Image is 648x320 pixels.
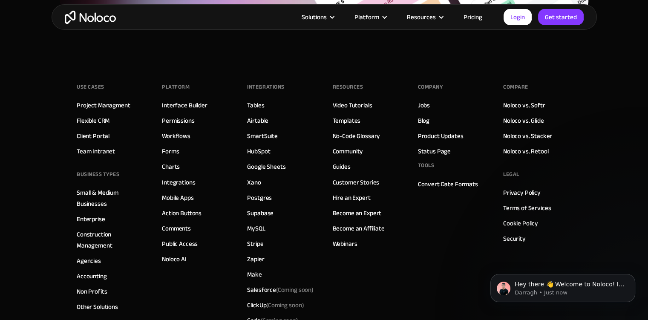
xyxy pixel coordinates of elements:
[247,284,314,295] div: Salesforce
[77,146,115,157] a: Team Intranet
[162,161,180,172] a: Charts
[247,238,263,249] a: Stripe
[77,130,109,141] a: Client Portal
[418,159,435,172] div: Tools
[162,146,179,157] a: Forms
[503,130,552,141] a: Noloco vs. Stacker
[247,176,261,187] a: Xano
[302,12,327,23] div: Solutions
[247,130,278,141] a: SmartSuite
[291,12,344,23] div: Solutions
[333,192,371,203] a: Hire an Expert
[162,253,187,264] a: Noloco AI
[247,253,264,264] a: Zapier
[418,115,429,126] a: Blog
[77,213,105,224] a: Enterprise
[266,299,304,311] span: (Coming soon)
[162,222,191,234] a: Comments
[418,130,464,141] a: Product Updates
[77,187,145,209] a: Small & Medium Businesses
[453,12,493,23] a: Pricing
[77,270,107,281] a: Accounting
[162,115,194,126] a: Permissions
[503,115,544,126] a: Noloco vs. Glide
[276,283,314,295] span: (Coming soon)
[333,100,372,111] a: Video Tutorials
[407,12,436,23] div: Resources
[418,178,478,189] a: Convert Date Formats
[247,81,284,93] div: INTEGRATIONS
[77,81,104,93] div: Use Cases
[162,130,190,141] a: Workflows
[247,268,262,280] a: Make
[354,12,379,23] div: Platform
[503,187,541,198] a: Privacy Policy
[503,233,526,244] a: Security
[333,130,380,141] a: No-Code Glossary
[396,12,453,23] div: Resources
[503,202,551,213] a: Terms of Services
[333,176,380,187] a: Customer Stories
[77,100,130,111] a: Project Managment
[503,81,528,93] div: Compare
[478,256,648,316] iframe: Intercom notifications message
[333,207,382,218] a: Become an Expert
[162,192,193,203] a: Mobile Apps
[333,161,351,172] a: Guides
[503,146,548,157] a: Noloco vs. Retool
[333,81,363,93] div: Resources
[162,81,190,93] div: Platform
[247,222,265,234] a: MySQL
[77,255,101,266] a: Agencies
[65,11,116,24] a: home
[344,12,396,23] div: Platform
[418,100,430,111] a: Jobs
[333,146,363,157] a: Community
[162,207,202,218] a: Action Buttons
[162,176,195,187] a: Integrations
[77,301,118,312] a: Other Solutions
[503,100,545,111] a: Noloco vs. Softr
[538,9,584,25] a: Get started
[504,9,532,25] a: Login
[333,238,357,249] a: Webinars
[247,146,270,157] a: HubSpot
[247,207,274,218] a: Supabase
[162,238,198,249] a: Public Access
[418,146,451,157] a: Status Page
[333,115,361,126] a: Templates
[503,217,538,228] a: Cookie Policy
[77,228,145,251] a: Construction Management
[77,167,119,180] div: BUSINESS TYPES
[247,299,304,310] div: ClickUp
[247,100,264,111] a: Tables
[247,115,268,126] a: Airtable
[77,285,107,297] a: Non Profits
[162,100,207,111] a: Interface Builder
[333,222,385,234] a: Become an Affiliate
[247,192,272,203] a: Postgres
[77,115,109,126] a: Flexible CRM
[247,161,285,172] a: Google Sheets
[418,81,443,93] div: Company
[503,167,519,180] div: Legal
